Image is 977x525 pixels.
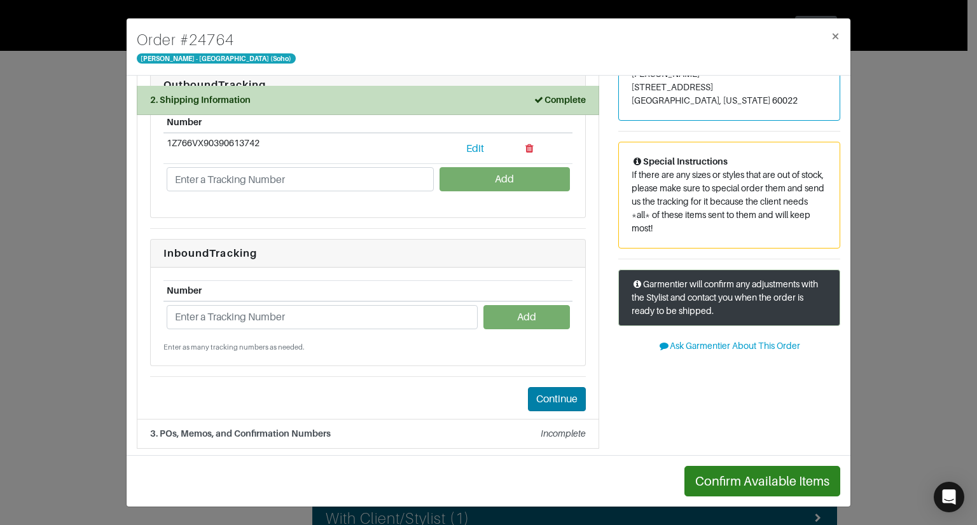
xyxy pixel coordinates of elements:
input: Enter a Tracking Number [167,305,478,329]
strong: 3. POs, Memos, and Confirmation Numbers [150,428,331,439]
button: Add [483,305,569,329]
span: × [831,27,840,44]
button: Add [440,167,569,191]
button: Ask Garmentier About This Order [618,336,840,356]
em: Incomplete [541,428,586,439]
span: Special Instructions [632,156,728,167]
th: Number [163,281,480,301]
strong: 2. Shipping Information [150,95,251,105]
span: [PERSON_NAME] - [GEOGRAPHIC_DATA] (Soho) [137,53,296,64]
input: Enter a Tracking Number [167,167,434,191]
button: Continue [528,387,586,411]
h4: Order # 24764 [137,29,296,51]
th: Number [163,112,437,133]
button: Confirm Available Items [684,466,840,496]
strong: Complete [533,95,586,105]
button: Close [821,18,850,54]
div: Garmentier will confirm any adjustments with the Stylist and contact you when the order is ready ... [618,269,840,326]
p: If there are any sizes or styles that are out of stock, please make sure to special order them an... [632,168,827,235]
h6: Outbound Tracking [163,79,572,91]
address: [PERSON_NAME] [STREET_ADDRESS] [GEOGRAPHIC_DATA], [US_STATE] 60022 [632,67,827,107]
div: Open Intercom Messenger [934,482,964,512]
button: Edit [440,137,511,161]
small: Enter as many tracking numbers as needed. [163,342,572,353]
h6: Inbound Tracking [163,247,572,259]
td: 1Z766VX90390613742 [163,133,437,164]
